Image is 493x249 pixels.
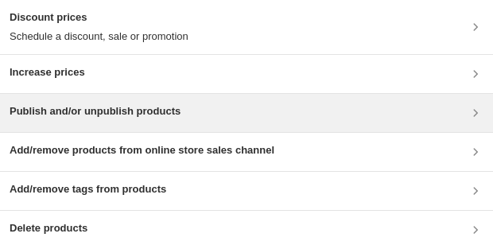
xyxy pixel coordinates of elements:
[10,29,188,45] p: Schedule a discount, sale or promotion
[10,103,181,119] h3: Publish and/or unpublish products
[10,64,85,80] h3: Increase prices
[10,220,87,236] h3: Delete products
[10,10,188,25] h3: Discount prices
[10,181,166,197] h3: Add/remove tags from products
[10,142,274,158] h3: Add/remove products from online store sales channel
